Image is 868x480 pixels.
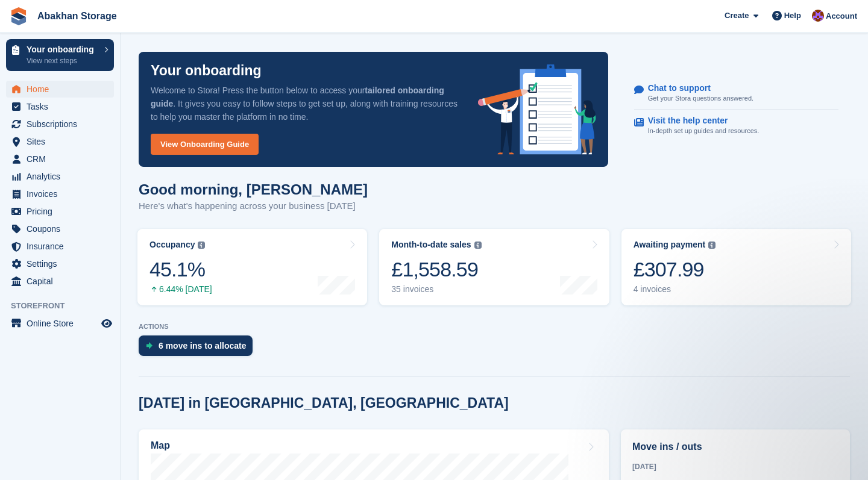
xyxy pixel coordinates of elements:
a: menu [6,185,114,202]
a: Chat to support Get your Stora questions answered. [634,77,838,110]
span: Capital [27,273,99,290]
span: Online Store [27,315,99,332]
p: Chat to support [648,83,744,93]
a: View Onboarding Guide [151,134,259,155]
span: Help [784,10,801,22]
div: Month-to-date sales [391,240,471,250]
p: View next steps [27,55,98,66]
span: Coupons [27,220,99,237]
img: icon-info-grey-7440780725fd019a000dd9b08b2336e03edf1995a4989e88bcd33f0948082b44.svg [474,242,482,249]
a: menu [6,203,114,220]
span: Subscriptions [27,116,99,132]
img: move_ins_to_allocate_icon-fdf77a2bb77ea45bf5b3d319d69a93e2d87916cf1d5bf7949dd705db3b84f3ca.svg [146,342,153,349]
img: icon-info-grey-7440780725fd019a000dd9b08b2336e03edf1995a4989e88bcd33f0948082b44.svg [708,242,715,249]
span: Settings [27,255,99,272]
p: Get your Stora questions answered. [648,93,753,104]
div: Occupancy [149,240,195,250]
img: William Abakhan [812,10,824,22]
a: menu [6,116,114,132]
h2: Move ins / outs [632,440,838,454]
a: menu [6,315,114,332]
div: Awaiting payment [634,240,706,250]
a: menu [6,220,114,237]
div: £1,558.59 [391,257,481,282]
span: Create [725,10,749,22]
span: Account [826,10,857,22]
span: Tasks [27,98,99,115]
div: 6.44% [DATE] [149,284,212,295]
a: Preview store [99,316,114,331]
p: In-depth set up guides and resources. [648,126,759,136]
div: [DATE] [632,461,838,472]
img: stora-icon-8386f47178a22dfd0bd8f6a31ec36ba5ce8667c1dd55bd0f319d3a0aa187defe.svg [10,7,28,25]
span: Analytics [27,168,99,185]
span: Insurance [27,238,99,255]
a: menu [6,98,114,115]
span: Storefront [11,300,120,312]
a: Visit the help center In-depth set up guides and resources. [634,110,838,142]
p: Here's what's happening across your business [DATE] [139,199,368,213]
span: Sites [27,133,99,150]
img: icon-info-grey-7440780725fd019a000dd9b08b2336e03edf1995a4989e88bcd33f0948082b44.svg [198,242,205,249]
h2: [DATE] in [GEOGRAPHIC_DATA], [GEOGRAPHIC_DATA] [139,395,509,411]
span: CRM [27,151,99,167]
div: £307.99 [634,257,716,282]
a: menu [6,273,114,290]
a: menu [6,151,114,167]
div: 6 move ins to allocate [159,341,247,351]
p: Your onboarding [27,45,98,54]
a: Awaiting payment £307.99 4 invoices [621,229,851,305]
a: menu [6,168,114,185]
span: Home [27,81,99,98]
div: 45.1% [149,257,212,282]
div: 4 invoices [634,284,716,295]
a: Abakhan Storage [33,6,122,26]
a: menu [6,81,114,98]
a: Month-to-date sales £1,558.59 35 invoices [379,229,609,305]
p: Welcome to Stora! Press the button below to access your . It gives you easy to follow steps to ge... [151,84,459,123]
p: Your onboarding [151,64,262,78]
a: Your onboarding View next steps [6,39,114,71]
h2: Map [151,440,170,451]
a: menu [6,238,114,255]
a: Occupancy 45.1% 6.44% [DATE] [137,229,367,305]
div: 35 invoices [391,284,481,295]
h1: Good morning, [PERSON_NAME] [139,181,368,198]
a: menu [6,255,114,272]
span: Invoices [27,185,99,202]
a: menu [6,133,114,150]
a: 6 move ins to allocate [139,335,259,362]
p: ACTIONS [139,323,850,331]
span: Pricing [27,203,99,220]
img: onboarding-info-6c161a55d2c0e0a8cae90662b2fe09162a5109e8cc188191df67fb4f79e88e88.svg [478,64,596,155]
p: Visit the help center [648,116,750,126]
